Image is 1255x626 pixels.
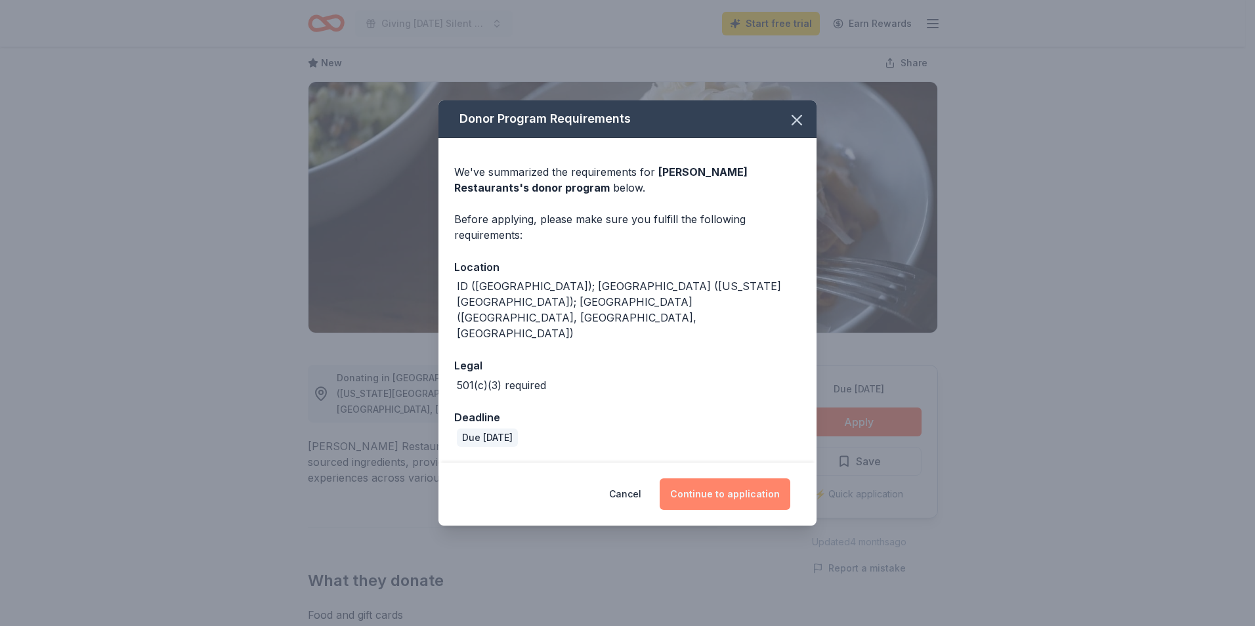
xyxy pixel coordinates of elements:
[454,409,801,426] div: Deadline
[454,259,801,276] div: Location
[454,357,801,374] div: Legal
[454,164,801,196] div: We've summarized the requirements for below.
[457,377,546,393] div: 501(c)(3) required
[457,278,801,341] div: ID ([GEOGRAPHIC_DATA]); [GEOGRAPHIC_DATA] ([US_STATE][GEOGRAPHIC_DATA]); [GEOGRAPHIC_DATA] ([GEOG...
[457,428,518,447] div: Due [DATE]
[609,478,641,510] button: Cancel
[660,478,790,510] button: Continue to application
[438,100,817,138] div: Donor Program Requirements
[454,211,801,243] div: Before applying, please make sure you fulfill the following requirements:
